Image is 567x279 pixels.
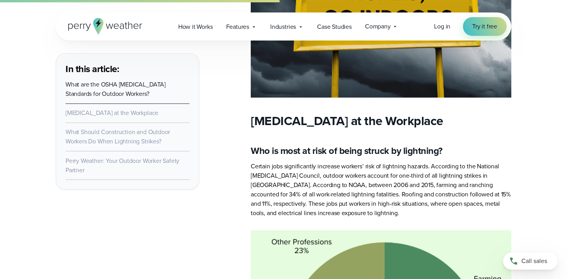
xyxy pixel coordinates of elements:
[66,156,179,174] a: Perry Weather: Your Outdoor Worker Safety Partner
[226,22,249,32] span: Features
[270,22,296,32] span: Industries
[310,19,358,35] a: Case Studies
[66,80,166,98] a: What are the OSHA [MEDICAL_DATA] Standards for Outdoor Workers?
[472,22,497,31] span: Try it free
[434,22,450,31] a: Log in
[503,253,558,270] a: Call sales
[251,144,511,157] h3: Who is most at risk of being struck by lightning?
[365,22,391,31] span: Company
[251,161,511,217] p: Certain jobs significantly increase workers’ risk of lightning hazards. According to the National...
[66,127,170,146] a: What Should Construction and Outdoor Workers Do When Lightning Strikes?
[317,22,352,32] span: Case Studies
[66,63,190,75] h3: In this article:
[463,17,507,36] a: Try it free
[172,19,220,35] a: How it Works
[251,111,443,130] strong: [MEDICAL_DATA] at the Workplace
[66,108,158,117] a: [MEDICAL_DATA] at the Workplace
[521,256,547,266] span: Call sales
[178,22,213,32] span: How it Works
